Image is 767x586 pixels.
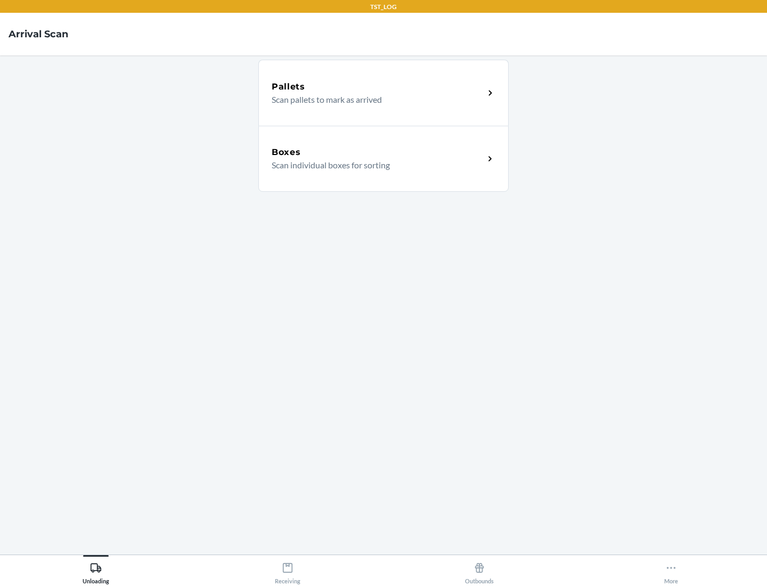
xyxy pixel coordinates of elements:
div: Receiving [275,558,300,584]
h5: Pallets [272,80,305,93]
button: Outbounds [383,555,575,584]
div: More [664,558,678,584]
div: Outbounds [465,558,494,584]
a: PalletsScan pallets to mark as arrived [258,60,509,126]
p: TST_LOG [370,2,397,12]
button: Receiving [192,555,383,584]
div: Unloading [83,558,109,584]
h5: Boxes [272,146,301,159]
h4: Arrival Scan [9,27,68,41]
p: Scan pallets to mark as arrived [272,93,476,106]
button: More [575,555,767,584]
p: Scan individual boxes for sorting [272,159,476,172]
a: BoxesScan individual boxes for sorting [258,126,509,192]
